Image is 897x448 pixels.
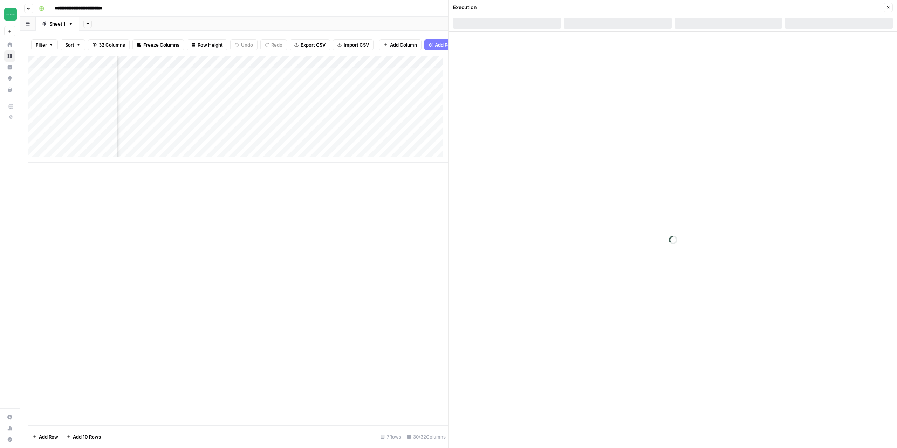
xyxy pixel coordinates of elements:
[404,431,448,442] div: 30/32 Columns
[198,41,223,48] span: Row Height
[39,433,58,440] span: Add Row
[344,41,369,48] span: Import CSV
[453,4,477,11] div: Execution
[4,62,15,73] a: Insights
[187,39,227,50] button: Row Height
[301,41,326,48] span: Export CSV
[4,73,15,84] a: Opportunities
[4,39,15,50] a: Home
[435,41,473,48] span: Add Power Agent
[4,412,15,423] a: Settings
[61,39,85,50] button: Sort
[73,433,101,440] span: Add 10 Rows
[271,41,282,48] span: Redo
[4,423,15,434] a: Usage
[132,39,184,50] button: Freeze Columns
[36,41,47,48] span: Filter
[4,84,15,95] a: Your Data
[230,39,258,50] button: Undo
[49,20,66,27] div: Sheet 1
[4,6,15,23] button: Workspace: Team Empathy
[4,8,17,21] img: Team Empathy Logo
[333,39,374,50] button: Import CSV
[88,39,130,50] button: 32 Columns
[379,39,422,50] button: Add Column
[290,39,330,50] button: Export CSV
[260,39,287,50] button: Redo
[99,41,125,48] span: 32 Columns
[36,17,79,31] a: Sheet 1
[378,431,404,442] div: 7 Rows
[143,41,179,48] span: Freeze Columns
[28,431,62,442] button: Add Row
[424,39,477,50] button: Add Power Agent
[241,41,253,48] span: Undo
[31,39,58,50] button: Filter
[4,50,15,62] a: Browse
[4,434,15,445] button: Help + Support
[65,41,74,48] span: Sort
[390,41,417,48] span: Add Column
[62,431,105,442] button: Add 10 Rows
